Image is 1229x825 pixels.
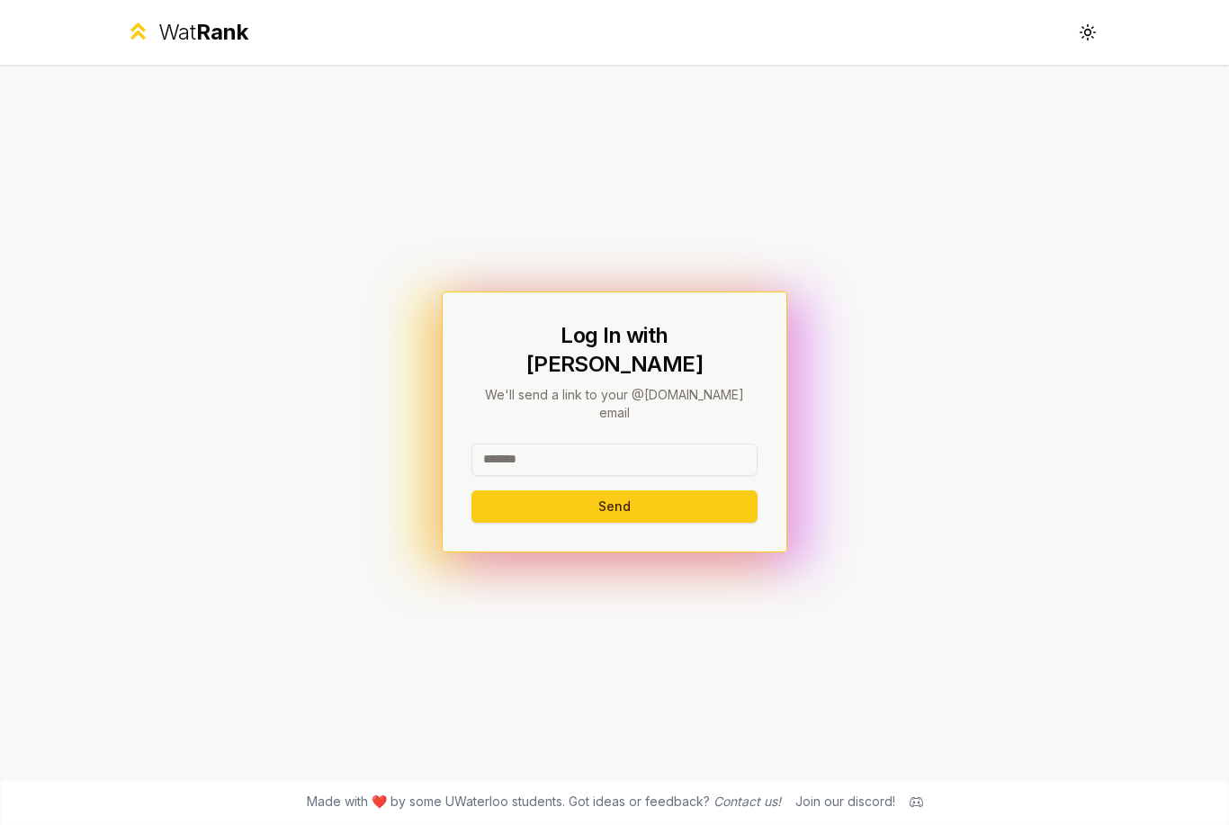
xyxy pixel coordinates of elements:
div: Join our discord! [795,793,895,811]
div: Wat [158,18,248,47]
button: Send [471,490,758,523]
h1: Log In with [PERSON_NAME] [471,321,758,379]
a: Contact us! [713,794,781,809]
span: Rank [196,19,248,45]
p: We'll send a link to your @[DOMAIN_NAME] email [471,386,758,422]
a: WatRank [125,18,248,47]
span: Made with ❤️ by some UWaterloo students. Got ideas or feedback? [307,793,781,811]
